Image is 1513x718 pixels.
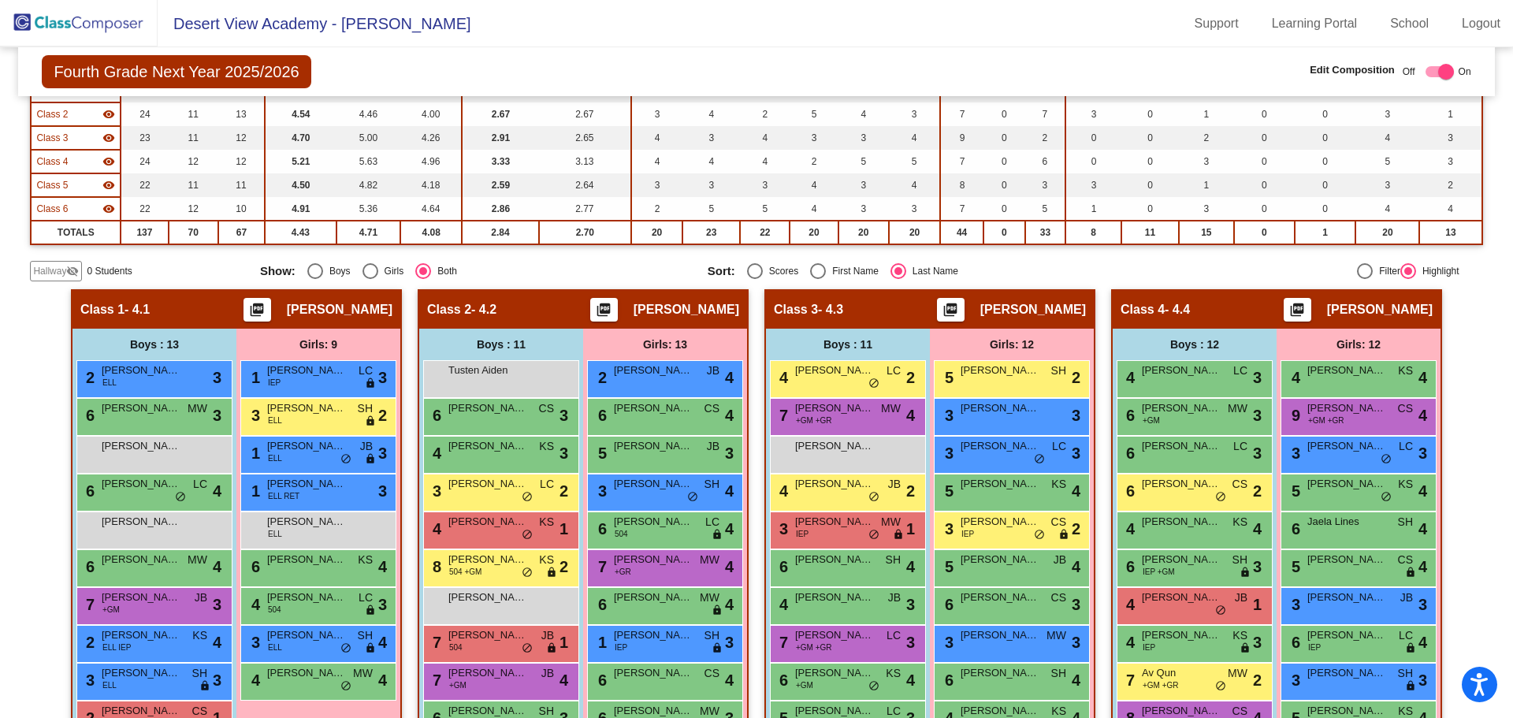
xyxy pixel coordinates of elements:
[1121,102,1179,126] td: 0
[169,173,218,197] td: 11
[941,407,954,424] span: 3
[631,102,682,126] td: 3
[740,126,790,150] td: 4
[1327,302,1433,318] span: [PERSON_NAME]
[169,221,218,244] td: 70
[740,221,790,244] td: 22
[400,221,462,244] td: 4.08
[400,173,462,197] td: 4.18
[631,221,682,244] td: 20
[400,102,462,126] td: 4.00
[236,329,400,360] div: Girls: 9
[169,102,218,126] td: 11
[1419,150,1481,173] td: 3
[1284,298,1311,322] button: Print Students Details
[906,366,915,389] span: 2
[1355,221,1419,244] td: 20
[1121,302,1165,318] span: Class 4
[378,441,387,465] span: 3
[983,102,1025,126] td: 0
[774,302,818,318] span: Class 3
[265,221,336,244] td: 4.43
[462,102,539,126] td: 2.67
[708,264,735,278] span: Sort:
[1179,197,1234,221] td: 3
[265,173,336,197] td: 4.50
[1234,102,1295,126] td: 0
[941,302,960,324] mat-icon: picture_as_pdf
[125,302,150,318] span: - 4.1
[1419,102,1481,126] td: 1
[102,155,115,168] mat-icon: visibility
[1025,102,1065,126] td: 7
[539,150,631,173] td: 3.13
[102,132,115,144] mat-icon: visibility
[631,150,682,173] td: 4
[1179,150,1234,173] td: 3
[1295,102,1355,126] td: 0
[247,302,266,324] mat-icon: picture_as_pdf
[1121,173,1179,197] td: 0
[940,126,983,150] td: 9
[1234,150,1295,173] td: 0
[1355,197,1419,221] td: 4
[102,363,180,378] span: [PERSON_NAME]
[559,441,568,465] span: 3
[906,264,958,278] div: Last Name
[682,221,740,244] td: 23
[243,298,271,322] button: Print Students Details
[1355,102,1419,126] td: 3
[1025,150,1065,173] td: 6
[462,173,539,197] td: 2.59
[102,400,180,416] span: [PERSON_NAME]
[121,221,169,244] td: 137
[1025,173,1065,197] td: 3
[1142,438,1221,454] span: [PERSON_NAME]
[102,377,117,389] span: ELL
[740,102,790,126] td: 2
[795,400,874,416] span: [PERSON_NAME]
[1025,197,1065,221] td: 5
[1179,221,1234,244] td: 15
[983,221,1025,244] td: 0
[1403,65,1415,79] span: Off
[1179,126,1234,150] td: 2
[121,102,169,126] td: 24
[66,265,79,277] mat-icon: visibility_off
[1418,366,1427,389] span: 4
[1310,62,1395,78] span: Edit Composition
[1142,363,1221,378] span: [PERSON_NAME]
[889,197,940,221] td: 3
[429,407,441,424] span: 6
[218,102,266,126] td: 13
[1253,366,1262,389] span: 3
[121,173,169,197] td: 22
[265,150,336,173] td: 5.21
[1295,197,1355,221] td: 0
[1416,264,1459,278] div: Highlight
[887,363,901,379] span: LC
[400,126,462,150] td: 4.26
[708,263,1143,279] mat-radio-group: Select an option
[1355,150,1419,173] td: 5
[360,438,373,455] span: JB
[614,363,693,378] span: [PERSON_NAME]
[707,438,719,455] span: JB
[1233,438,1247,455] span: LC
[158,11,471,36] span: Desert View Academy - [PERSON_NAME]
[358,400,373,417] span: SH
[980,302,1086,318] span: [PERSON_NAME]
[36,107,68,121] span: Class 2
[940,173,983,197] td: 8
[1052,438,1066,455] span: LC
[1065,221,1121,244] td: 8
[1182,11,1251,36] a: Support
[102,108,115,121] mat-icon: visibility
[826,264,879,278] div: First Name
[31,221,121,244] td: TOTALS
[740,173,790,197] td: 3
[400,197,462,221] td: 4.64
[634,302,739,318] span: [PERSON_NAME]
[1295,221,1355,244] td: 1
[268,377,281,389] span: IEP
